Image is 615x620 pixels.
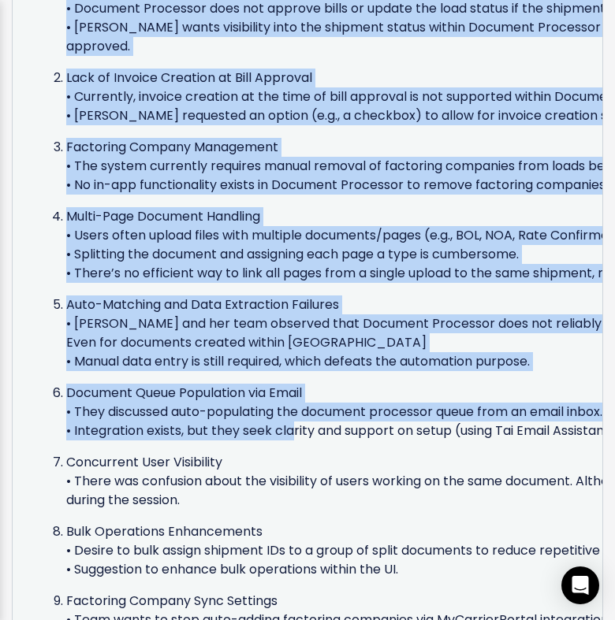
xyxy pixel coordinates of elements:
div: Open Intercom Messenger [561,566,599,604]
